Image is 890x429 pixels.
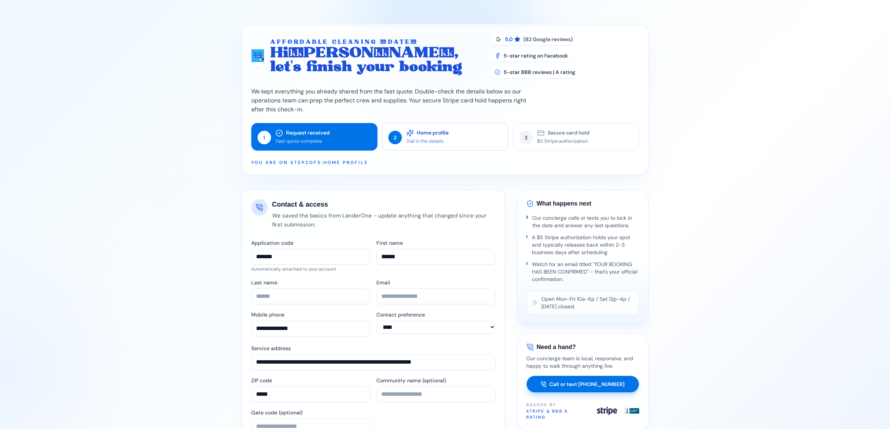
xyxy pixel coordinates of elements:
div: 3 [519,131,533,144]
div: Open Mon-Fri 10a-6p / Sat 12p-4p / [DATE] closed. [526,290,639,315]
span: (82 Google reviews) [523,36,573,43]
div: 2 [388,131,402,144]
p: Fast quote complete [275,138,330,144]
p: Secure card hold [548,130,589,136]
img: Stripe [594,402,620,420]
label: Contact preference [376,311,425,318]
label: Last name [251,279,277,286]
label: First name [376,240,403,246]
li: A $5 Stripe authorization holds your spot and typically releases back within 2-3 business days af... [526,234,639,256]
label: ZIP code [251,377,272,384]
img: Better Business Bureau [625,408,640,414]
span: Stripe & BBB A Rating [526,408,588,420]
div: 1 [258,131,271,144]
p: Our concierge team is local, responsive, and happy to walk through anything live. [526,355,639,370]
a: Call or text [PHONE_NUMBER] [526,376,639,393]
li: Our concierge calls or texts you to lock in the date and answer any last questions. [526,214,639,229]
label: Email [376,279,390,286]
span: Backed by [526,402,588,408]
label: Community name (optional) [376,377,446,384]
p: We saved the basics from LanderOne - update anything that changed since your first submission. [272,211,496,229]
img: Affordable Cleaning Today [252,49,264,62]
p: Automatically attached to your account [251,266,370,272]
div: 5-star rating on Facebook [490,50,573,62]
p: $5 Stripe authorization [537,138,589,144]
p: Request received [286,130,330,136]
label: Mobile phone [251,311,284,318]
p: You are on step 2 of 3 : Home profile [251,160,639,166]
div: 5-star BBB reviews | A rating [490,66,580,78]
h3: Need a hand? [526,343,639,352]
img: Google [495,36,502,43]
li: Watch for an email titled "YOUR BOOKING HAS BEEN CONFIRMED" - that's your official confirmation. [526,260,639,283]
label: Gate code (optional) [251,409,302,416]
p: Affordable Cleaning [DATE] [270,38,481,46]
label: Service address [251,345,291,352]
h3: What happens next [526,199,639,208]
span: 5.0 [505,36,520,43]
p: Dial in the details [406,138,449,144]
p: We kept everything you already shared from the fast quote. Double-check the details below so our ... [251,87,538,114]
span: ' [290,57,293,75]
label: Application code [251,240,293,246]
p: Home profile [417,130,449,136]
h2: Contact & access [272,199,496,210]
h1: Hi [PERSON_NAME] , let s finish your booking [270,46,481,73]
